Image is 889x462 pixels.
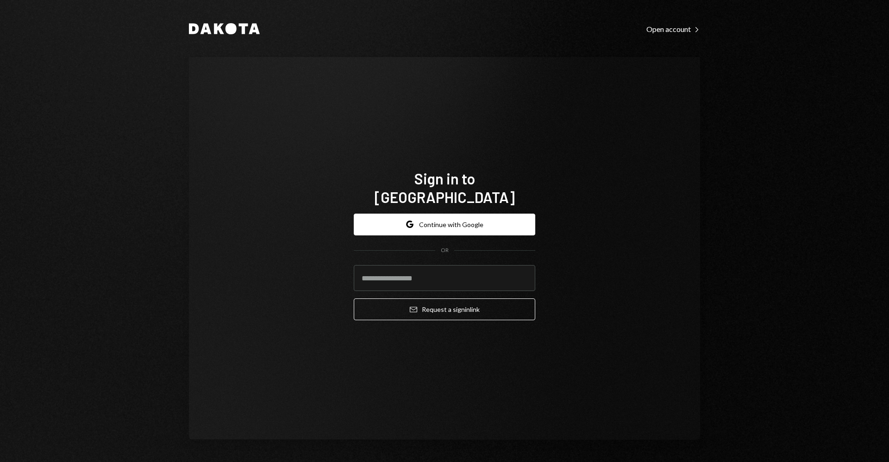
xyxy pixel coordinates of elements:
button: Request a signinlink [354,298,535,320]
h1: Sign in to [GEOGRAPHIC_DATA] [354,169,535,206]
div: OR [441,247,449,254]
div: Open account [646,25,700,34]
a: Open account [646,24,700,34]
button: Continue with Google [354,214,535,235]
